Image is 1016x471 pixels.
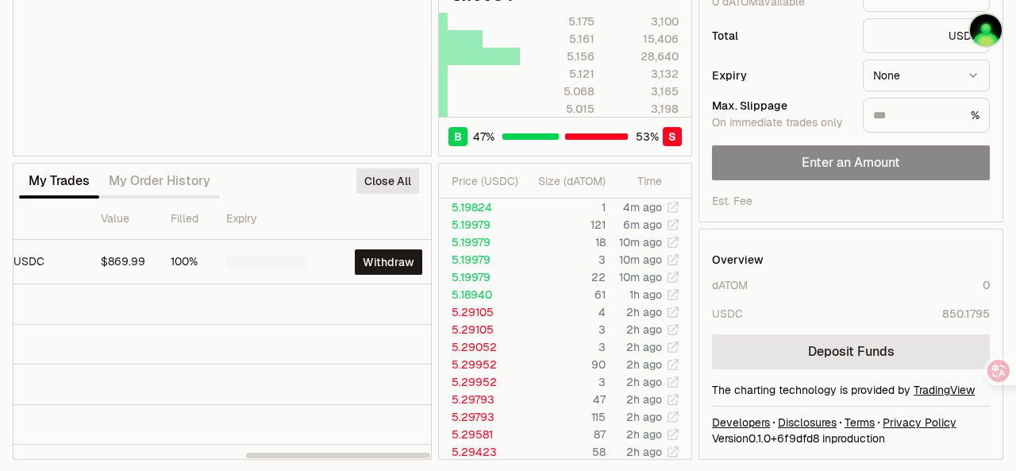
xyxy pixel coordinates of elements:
td: 5.19979 [439,216,522,234]
div: $869.99 [101,255,145,269]
td: 90 [522,356,606,373]
th: Value [88,199,158,240]
div: 5.161 [524,31,595,47]
td: 121 [522,216,606,234]
time: 2h ago [626,357,662,372]
div: 28,640 [608,48,679,64]
td: 5.19979 [439,251,522,268]
div: Size ( dATOM ) [535,173,606,189]
td: 4 [522,303,606,321]
div: % [863,98,990,133]
time: 2h ago [626,392,662,407]
a: Terms [845,415,875,430]
div: dATOM [712,277,748,293]
td: 3 [522,251,606,268]
div: 5.068 [524,83,595,99]
td: 5.29793 [439,391,522,408]
div: 3,132 [608,66,679,82]
td: 5.29952 [439,373,522,391]
td: 5.29952 [439,356,522,373]
th: Expiry [214,199,321,240]
time: 2h ago [626,322,662,337]
td: 18 [522,234,606,251]
td: 22 [522,268,606,286]
a: Disclosures [778,415,837,430]
time: 2h ago [626,340,662,354]
span: 47 % [473,129,495,145]
div: Overview [712,252,764,268]
a: Deposit Funds [712,334,990,369]
time: 4m ago [623,200,662,214]
td: 1 [522,199,606,216]
div: 3,100 [608,14,679,29]
td: 5.29105 [439,321,522,338]
div: Version 0.1.0 + in production [712,430,990,446]
div: 5.015 [524,101,595,117]
div: 0 [983,277,990,293]
div: Price ( USDC ) [452,173,521,189]
td: 61 [522,286,606,303]
span: S [668,129,676,145]
span: 6f9dfd802efcb8b874fa2d8e643642152fd5a627 [777,431,819,446]
time: 10m ago [619,235,662,249]
time: 2h ago [626,305,662,319]
button: None [863,60,990,91]
td: 5.19979 [439,234,522,251]
td: 5.18940 [439,286,522,303]
time: 2h ago [626,375,662,389]
button: My Trades [19,165,99,197]
div: On immediate trades only [712,116,850,130]
time: 10m ago [619,270,662,284]
div: 5.156 [524,48,595,64]
div: Time [619,173,662,189]
div: 5.175 [524,14,595,29]
td: 5.29105 [439,303,522,321]
button: My Order History [99,165,220,197]
button: Close All [356,168,419,194]
td: 5.19824 [439,199,522,216]
div: USDC [712,306,743,322]
th: Filled [158,199,214,240]
button: Withdraw [355,249,422,275]
a: Privacy Policy [883,415,956,430]
div: USDC [863,18,990,53]
td: 47 [522,391,606,408]
td: 3 [522,373,606,391]
td: 5.29581 [439,426,522,443]
td: 58 [522,443,606,461]
div: 3,198 [608,101,679,117]
a: Developers [712,415,770,430]
td: 5.19979 [439,268,522,286]
span: B [454,129,462,145]
time: 2h ago [626,445,662,459]
td: 5.29052 [439,338,522,356]
div: 100% [171,255,201,269]
td: 5.29423 [439,443,522,461]
img: atom2 [970,14,1002,46]
time: 6m ago [623,218,662,232]
div: 15,406 [608,31,679,47]
div: Expiry [712,70,850,81]
td: 3 [522,321,606,338]
time: 2h ago [626,427,662,442]
div: 850.1795 [942,306,990,322]
div: Est. Fee [712,193,752,209]
span: 53 % [636,129,659,145]
div: The charting technology is provided by [712,382,990,398]
time: 10m ago [619,253,662,267]
div: Total [712,30,850,41]
div: 5.121 [524,66,595,82]
time: 1h ago [629,288,662,302]
td: 115 [522,408,606,426]
td: 3 [522,338,606,356]
div: 3,165 [608,83,679,99]
time: 2h ago [626,410,662,424]
div: Max. Slippage [712,100,850,111]
td: 5.29793 [439,408,522,426]
a: TradingView [914,383,975,397]
td: 87 [522,426,606,443]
